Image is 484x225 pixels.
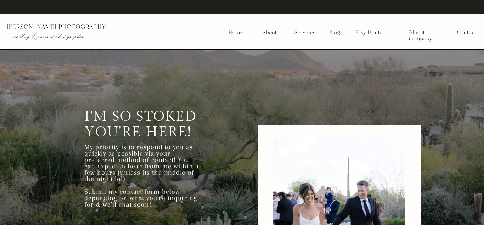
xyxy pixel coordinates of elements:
[353,29,385,36] a: Etsy Prints
[84,109,223,139] h3: I'm so stoked you're here!
[457,29,477,36] a: Contact
[292,29,318,36] a: Services
[12,33,117,40] p: wedding & portrait photographer
[327,29,343,36] a: Blog
[260,29,278,36] a: About
[7,24,131,30] p: [PERSON_NAME] photography
[84,144,199,197] h3: My priority is to respond to you as quickly as possible via your preferred method of contact! You...
[228,29,243,36] a: Home
[396,29,445,36] a: Education Company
